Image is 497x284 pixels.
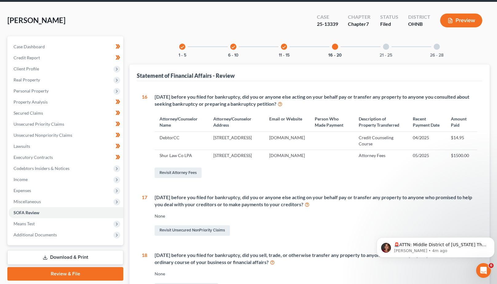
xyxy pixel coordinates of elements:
th: Person Who Made Payment [310,112,354,132]
span: Property Analysis [14,99,48,105]
td: Attorney Fees [354,150,408,161]
td: $14.95 [446,132,477,150]
th: Email or Website [264,112,310,132]
i: check [231,45,235,49]
i: check [180,45,184,49]
span: [PERSON_NAME] [7,16,65,25]
a: Property Analysis [9,97,123,108]
td: $1500.00 [446,150,477,161]
a: SOFA Review [9,207,123,218]
button: 1 - 5 [179,53,186,57]
button: Preview [440,14,482,27]
td: Credit Counseling Course [354,132,408,150]
td: [DOMAIN_NAME] [264,132,310,150]
td: [DOMAIN_NAME] [264,150,310,161]
div: 25-13339 [317,21,338,28]
i: check [282,45,286,49]
a: Lawsuits [9,141,123,152]
span: Income [14,177,28,182]
button: 26 - 28 [430,53,444,57]
a: Revisit Attorney Fees [155,168,202,178]
div: OHNB [408,21,430,28]
span: Credit Report [14,55,40,60]
span: Expenses [14,188,31,193]
td: 04/2025 [408,132,446,150]
span: Personal Property [14,88,49,93]
a: Secured Claims [9,108,123,119]
a: Unsecured Priority Claims [9,119,123,130]
td: Shur Law Co LPA [155,150,208,161]
td: [STREET_ADDRESS] [208,150,264,161]
span: Means Test [14,221,35,226]
div: Case [317,14,338,21]
div: Status [380,14,398,21]
button: 11 - 15 [279,53,290,57]
span: 6 [489,263,494,268]
div: Chapter [348,14,370,21]
span: Unsecured Nonpriority Claims [14,132,72,138]
span: Real Property [14,77,40,82]
td: [STREET_ADDRESS] [208,132,264,150]
span: Secured Claims [14,110,43,116]
a: Executory Contracts [9,152,123,163]
div: 16 [142,93,147,179]
div: District [408,14,430,21]
th: Recent Payment Date [408,112,446,132]
span: 7 [366,21,369,27]
th: Amount Paid [446,112,477,132]
div: Filed [380,21,398,28]
td: DebtorCC [155,132,208,150]
button: 6 - 10 [228,53,239,57]
a: Download & Print [7,250,123,265]
iframe: Intercom live chat [476,263,491,278]
div: Statement of Financial Affairs - Review [137,72,235,79]
button: 16 - 20 [328,53,342,57]
div: None [155,271,477,277]
div: [DATE] before you filed for bankruptcy, did you or anyone else acting on your behalf pay or trans... [155,93,477,108]
th: Attorney/Counselor Name [155,112,208,132]
a: Revisit Unsecured NonPriority Claims [155,225,230,236]
span: Lawsuits [14,144,30,149]
span: Executory Contracts [14,155,53,160]
span: Codebtors Insiders & Notices [14,166,69,171]
a: Credit Report [9,52,123,63]
a: Case Dashboard [9,41,123,52]
td: 05/2025 [408,150,446,161]
th: Description of Property Transferred [354,112,408,132]
span: Unsecured Priority Claims [14,121,64,127]
span: Additional Documents [14,232,57,237]
span: Miscellaneous [14,199,41,204]
span: Case Dashboard [14,44,45,49]
div: [DATE] before you filed for bankruptcy, did you or anyone else acting on your behalf pay or trans... [155,194,477,208]
button: 21 - 25 [380,53,392,57]
div: None [155,213,477,219]
a: Review & File [7,267,123,281]
span: SOFA Review [14,210,39,215]
th: Attorney/Counselor Address [208,112,264,132]
div: 17 [142,194,147,237]
span: Client Profile [14,66,39,71]
iframe: Intercom notifications message [374,224,497,267]
div: Chapter [348,21,370,28]
div: [DATE] before you filed for bankruptcy, did you sell, trade, or otherwise transfer any property t... [155,252,477,266]
a: Unsecured Nonpriority Claims [9,130,123,141]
